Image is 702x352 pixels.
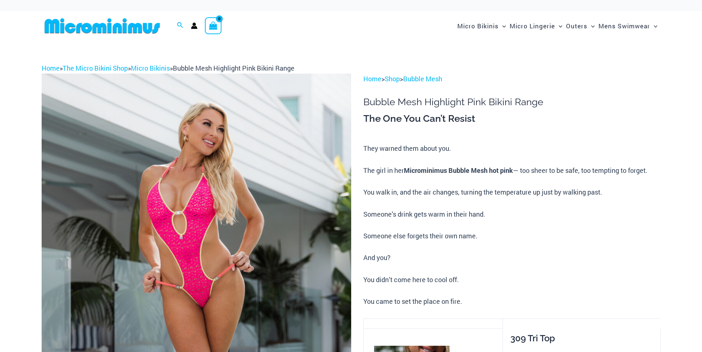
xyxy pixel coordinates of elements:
[566,17,587,35] span: Outers
[205,17,222,34] a: View Shopping Cart, empty
[499,17,506,35] span: Menu Toggle
[598,17,650,35] span: Mens Swimwear
[363,113,660,125] h3: The One You Can’t Resist
[363,143,660,307] p: They warned them about you. The girl in her — too sheer to be safe, too tempting to forget. You w...
[650,17,657,35] span: Menu Toggle
[510,17,555,35] span: Micro Lingerie
[173,64,294,72] span: Bubble Mesh Highlight Pink Bikini Range
[42,64,60,72] a: Home
[191,22,198,29] a: Account icon link
[508,15,564,37] a: Micro LingerieMenu ToggleMenu Toggle
[457,17,499,35] span: Micro Bikinis
[454,14,661,38] nav: Site Navigation
[404,166,513,175] b: Microminimus Bubble Mesh hot pink
[564,15,597,37] a: OutersMenu ToggleMenu Toggle
[510,333,555,344] span: 309 Tri Top
[555,17,562,35] span: Menu Toggle
[42,18,163,34] img: MM SHOP LOGO FLAT
[587,17,595,35] span: Menu Toggle
[177,21,184,31] a: Search icon link
[363,74,381,83] a: Home
[363,74,660,85] p: > >
[42,64,294,72] span: » » »
[131,64,170,72] a: Micro Bikinis
[363,96,660,108] h1: Bubble Mesh Highlight Pink Bikini Range
[385,74,400,83] a: Shop
[455,15,508,37] a: Micro BikinisMenu ToggleMenu Toggle
[597,15,659,37] a: Mens SwimwearMenu ToggleMenu Toggle
[403,74,442,83] a: Bubble Mesh
[63,64,128,72] a: The Micro Bikini Shop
